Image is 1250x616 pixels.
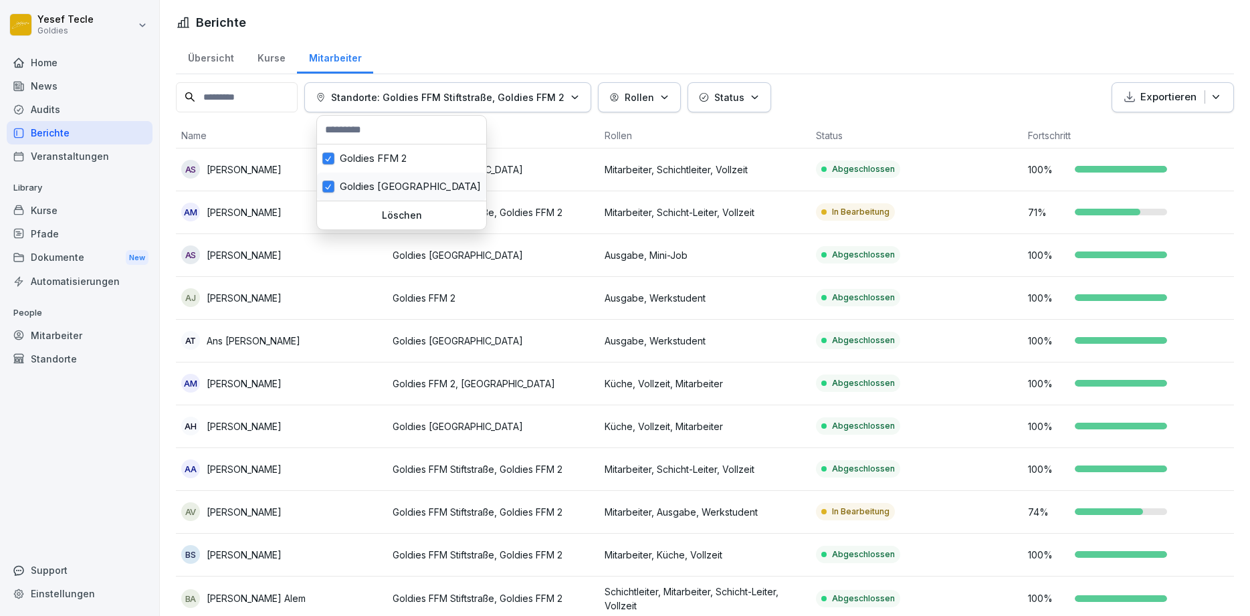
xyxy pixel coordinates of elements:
[322,209,481,221] p: Löschen
[714,90,744,104] p: Status
[331,90,564,104] p: Standorte: Goldies FFM Stiftstraße, Goldies FFM 2
[1140,90,1196,105] p: Exportieren
[317,144,486,173] div: Goldies FFM 2
[625,90,654,104] p: Rollen
[317,173,486,201] div: Goldies [GEOGRAPHIC_DATA]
